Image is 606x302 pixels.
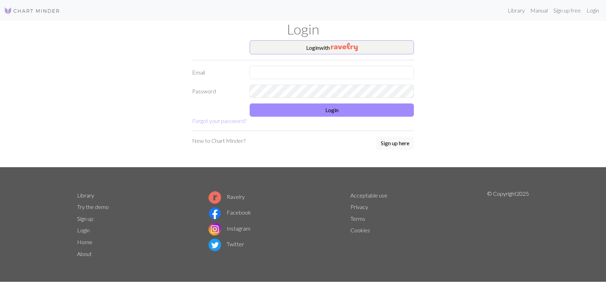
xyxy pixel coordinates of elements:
[350,227,370,233] a: Cookies
[77,239,92,245] a: Home
[77,203,109,210] a: Try the demo
[209,225,250,232] a: Instagram
[4,7,60,15] img: Logo
[505,3,528,17] a: Library
[77,227,90,233] a: Login
[77,192,94,199] a: Library
[192,137,245,145] p: New to Chart Minder?
[350,203,368,210] a: Privacy
[350,215,365,222] a: Terms
[209,241,244,247] a: Twitter
[551,3,584,17] a: Sign up free
[487,189,529,260] p: © Copyright 2025
[209,209,251,216] a: Facebook
[77,250,92,257] a: About
[376,137,414,150] button: Sign up here
[528,3,551,17] a: Manual
[188,85,245,98] label: Password
[350,192,387,199] a: Acceptable use
[192,117,247,124] a: Forgot your password?
[376,137,414,150] a: Sign up here
[331,43,358,51] img: Ravelry
[77,215,93,222] a: Sign up
[209,239,221,251] img: Twitter logo
[584,3,602,17] a: Login
[250,103,414,117] button: Login
[209,223,221,235] img: Instagram logo
[209,207,221,219] img: Facebook logo
[188,66,245,79] label: Email
[73,21,533,38] h1: Login
[209,191,221,204] img: Ravelry logo
[209,193,245,200] a: Ravelry
[250,40,414,54] button: Loginwith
